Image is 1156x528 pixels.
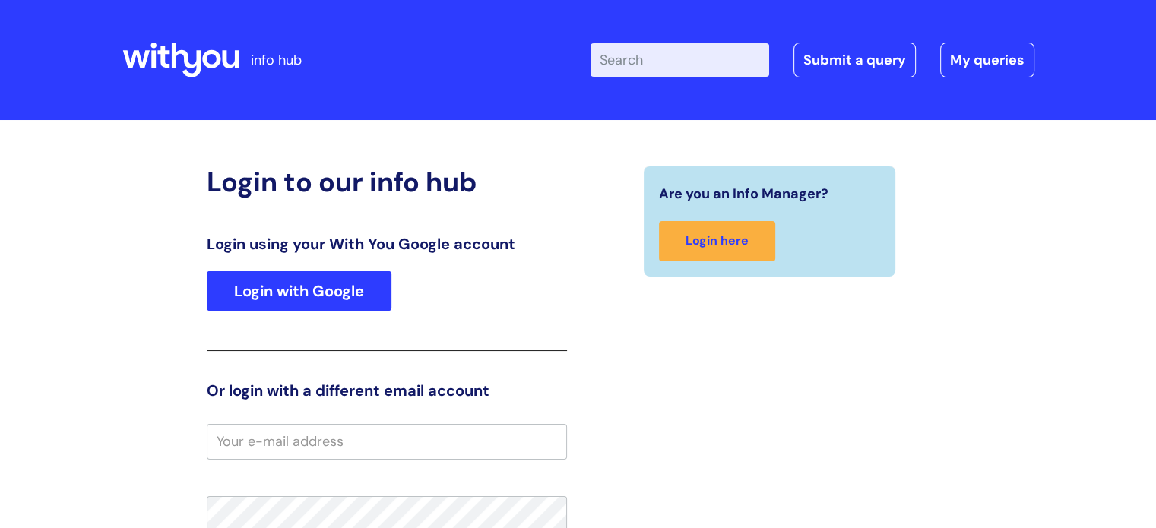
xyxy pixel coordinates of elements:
[659,221,775,261] a: Login here
[207,381,567,400] h3: Or login with a different email account
[940,43,1034,77] a: My queries
[207,166,567,198] h2: Login to our info hub
[207,235,567,253] h3: Login using your With You Google account
[207,271,391,311] a: Login with Google
[793,43,916,77] a: Submit a query
[659,182,828,206] span: Are you an Info Manager?
[591,43,769,77] input: Search
[251,48,302,72] p: info hub
[207,424,567,459] input: Your e-mail address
